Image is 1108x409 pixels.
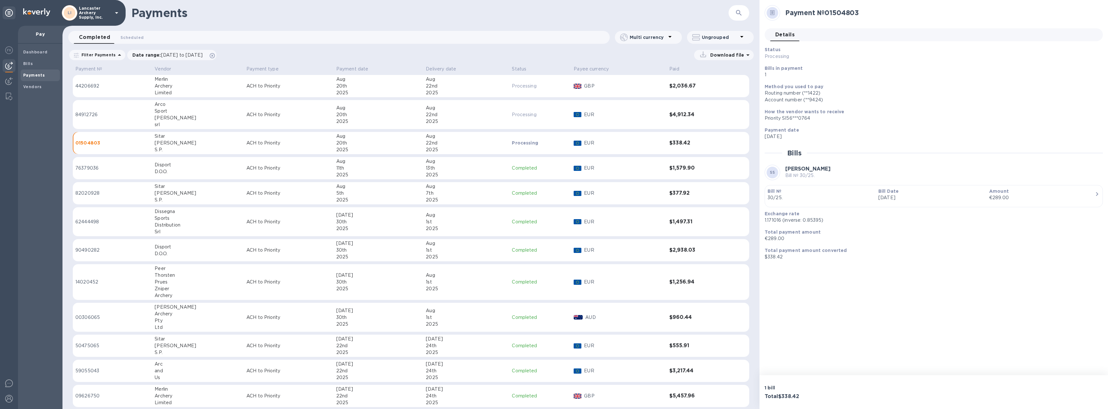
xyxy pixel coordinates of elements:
div: [DATE] [336,240,421,247]
p: ACH to Priority [246,342,331,349]
div: Peer [155,265,241,272]
p: EUR [584,247,664,254]
div: 30th [336,247,421,254]
div: Disport [155,244,241,250]
p: 62444498 [75,218,149,225]
p: 1.171016 (inverse: 0.85395) [765,217,1098,224]
div: [DATE] [336,386,421,393]
p: 30/25. [768,194,873,201]
div: 5th [336,190,421,197]
span: Delivery date [426,66,464,72]
p: Processing [512,140,568,146]
h3: $1,579.90 [669,165,726,171]
div: 7th [426,190,507,197]
span: Scheduled [120,34,144,41]
p: Completed [512,367,568,374]
div: Routing number (**1422) [765,90,1098,97]
p: Payment № [75,66,102,72]
h3: $377.92 [669,190,726,196]
div: 2025 [426,197,507,203]
p: EUR [584,367,664,374]
p: 1 bill [765,385,931,391]
div: 20th [336,140,421,146]
div: 2025 [426,89,507,96]
div: 22nd [336,342,421,349]
div: Aug [426,158,507,165]
h3: $3,217.44 [669,368,726,374]
b: Total payment amount [765,229,821,235]
p: Bill № 30/25. [785,172,831,179]
p: ACH to Priority [246,190,331,197]
div: 30th [336,279,421,285]
div: 2025 [426,349,507,356]
h3: $5,457.96 [669,393,726,399]
div: S.P. [155,197,241,203]
h3: $4,912.34 [669,112,726,118]
div: [PERSON_NAME] [155,342,241,349]
div: Pty [155,317,241,324]
p: Completed [512,247,568,254]
div: [DATE] [426,361,507,367]
div: 1st [426,314,507,321]
p: 01504803 [75,140,149,146]
div: Aug [426,76,507,83]
div: 2025 [336,146,421,153]
b: Vendors [23,84,42,89]
div: 24th [426,342,507,349]
p: Payment date [336,66,368,72]
div: S.P. [155,349,241,356]
p: Completed [512,218,568,225]
h3: Total $338.42 [765,394,931,400]
div: 2025 [336,118,421,125]
p: EUR [584,279,664,285]
p: 84912726 [75,111,149,118]
div: Thorsten [155,272,241,279]
div: €289.00 [989,194,1095,201]
div: Ltd [155,324,241,331]
div: 11th [336,165,421,172]
p: 00306065 [75,314,149,321]
div: 22nd [336,393,421,399]
div: Aug [426,307,507,314]
div: [DATE] [426,336,507,342]
div: 22nd [426,111,507,118]
b: LI [68,10,72,15]
div: 24th [426,393,507,399]
div: 22nd [336,367,421,374]
div: Sports [155,215,241,222]
div: 2025 [336,374,421,381]
p: 1 [765,71,1098,78]
p: EUR [584,165,664,172]
div: Prues [155,279,241,285]
p: Filter Payments [79,52,116,58]
div: 2025 [336,254,421,260]
b: Bill № [768,189,781,194]
p: ACH to Priority [246,83,331,89]
p: ACH to Priority [246,279,331,285]
b: Status [765,47,780,52]
div: 22nd [426,140,507,146]
p: Completed [512,314,568,321]
h1: Payments [131,6,626,20]
p: Multi currency [630,34,666,41]
div: 1st [426,279,507,285]
h2: Bills [787,149,802,157]
div: Srl [155,228,241,235]
div: [DATE] [336,307,421,314]
div: 20th [336,111,421,118]
p: Completed [512,393,568,399]
div: 2025 [426,374,507,381]
p: Download file [708,52,744,58]
p: €289.00 [765,235,1098,242]
span: Payment type [246,66,287,72]
div: Disport [155,162,241,168]
div: Limited [155,399,241,406]
div: 2025 [336,89,421,96]
div: Date range:[DATE] to [DATE] [127,50,216,60]
div: srl [155,121,241,128]
p: 82020928 [75,190,149,197]
p: Completed [512,165,568,172]
div: Aug [336,158,421,165]
div: 2025 [426,146,507,153]
div: Aug [426,272,507,279]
